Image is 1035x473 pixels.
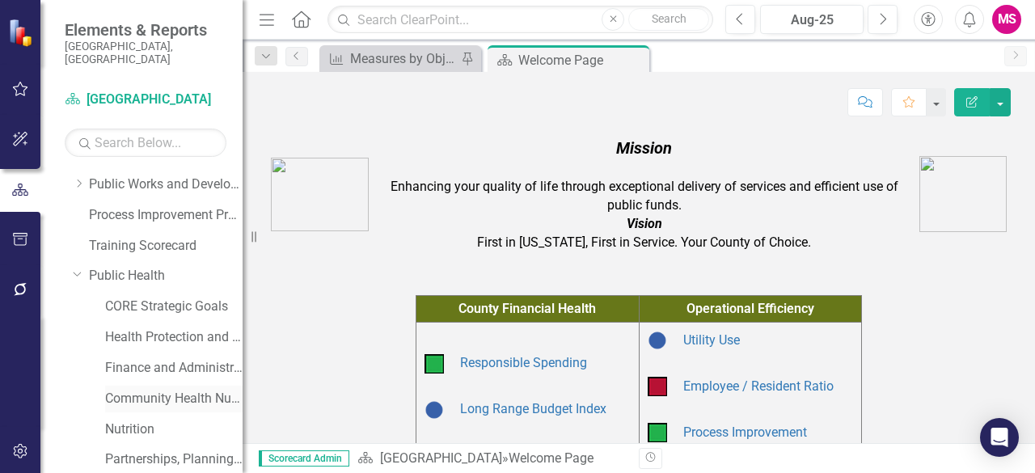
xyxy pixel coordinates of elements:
[105,298,243,316] a: CORE Strategic Goals
[89,237,243,256] a: Training Scorecard
[8,19,36,47] img: ClearPoint Strategy
[509,450,594,466] div: Welcome Page
[518,50,645,70] div: Welcome Page
[992,5,1021,34] button: MS
[460,355,587,370] a: Responsible Spending
[259,450,349,467] span: Scorecard Admin
[373,133,915,256] td: Enhancing your quality of life through exceptional delivery of services and efficient use of publ...
[652,12,686,25] span: Search
[105,328,243,347] a: Health Protection and Response
[105,450,243,469] a: Partnerships, Planning, and Community Health Promotions
[616,138,672,158] em: Mission
[628,8,709,31] button: Search
[648,331,667,350] img: Baselining
[458,301,596,316] span: County Financial Health
[627,216,662,231] em: Vision
[65,91,226,109] a: [GEOGRAPHIC_DATA]
[89,267,243,285] a: Public Health
[89,206,243,225] a: Process Improvement Program
[380,450,502,466] a: [GEOGRAPHIC_DATA]
[686,301,814,316] span: Operational Efficiency
[65,129,226,157] input: Search Below...
[65,20,226,40] span: Elements & Reports
[357,450,627,468] div: »
[105,420,243,439] a: Nutrition
[683,424,807,440] a: Process Improvement
[425,400,444,420] img: Baselining
[65,40,226,66] small: [GEOGRAPHIC_DATA], [GEOGRAPHIC_DATA]
[760,5,864,34] button: Aug-25
[89,175,243,194] a: Public Works and Development
[648,377,667,396] img: Below Plan
[105,359,243,378] a: Finance and Administration
[683,332,740,348] a: Utility Use
[919,156,1007,232] img: AA%20logo.png
[327,6,713,34] input: Search ClearPoint...
[323,49,457,69] a: Measures by Objective
[350,49,457,69] div: Measures by Objective
[683,378,834,394] a: Employee / Resident Ratio
[766,11,858,30] div: Aug-25
[425,354,444,374] img: On Target
[648,423,667,442] img: On Target
[460,401,606,416] a: Long Range Budget Index
[271,158,369,231] img: AC_Logo.png
[105,390,243,408] a: Community Health Nursing
[980,418,1019,457] div: Open Intercom Messenger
